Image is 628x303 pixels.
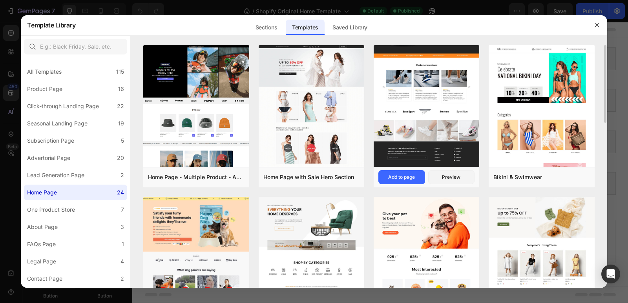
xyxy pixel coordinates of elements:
div: All Templates [27,67,62,76]
div: Saved Library [326,20,374,35]
span: Add section [229,194,267,202]
div: 1 [122,239,124,249]
div: Bikini & Swimwear [493,172,542,182]
div: One Product Store [27,205,75,214]
div: 115 [116,67,124,76]
input: E.g.: Black Friday, Sale, etc. [24,39,127,54]
div: Open Intercom Messenger [601,265,620,283]
div: 20 [117,153,124,163]
div: 4 [120,257,124,266]
div: 3 [120,222,124,232]
div: Preview [442,174,460,181]
div: 2 [120,274,124,283]
div: FAQs Page [27,239,56,249]
div: Home Page with Sale Hero Section [263,172,354,182]
div: Add to page [388,174,415,181]
div: Advertorial Page [27,153,70,163]
div: Click-through Landing Page [27,102,99,111]
div: Product Page [27,84,62,94]
span: then drag & drop elements [277,221,335,228]
div: Legal Page [27,257,56,266]
span: inspired by CRO experts [160,221,214,228]
div: 24 [117,188,124,197]
h2: Template Library [27,15,75,35]
div: 22 [117,102,124,111]
div: Home Page [27,188,57,197]
div: Sections [249,20,283,35]
div: 5 [121,136,124,145]
div: 16 [118,84,124,94]
div: Add blank section [283,211,330,220]
span: Collection list [238,115,270,125]
div: 7 [121,205,124,214]
div: Lead Generation Page [27,171,84,180]
div: Seasonal Landing Page [27,119,88,128]
button: Add to page [378,170,425,184]
span: Image banner [237,157,271,166]
div: 2 [120,171,124,180]
div: Choose templates [163,211,211,220]
div: About Page [27,222,58,232]
div: 19 [118,119,124,128]
span: Slideshow [242,32,267,42]
div: Contact Page [27,274,62,283]
div: Subscription Page [27,136,74,145]
div: Templates [286,20,325,35]
button: Preview [428,170,475,184]
span: from URL or image [224,221,266,228]
div: Home Page - Multiple Product - Apparel - Style 4 [148,172,244,182]
span: Featured collection [231,74,277,83]
div: Generate layout [225,211,266,220]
